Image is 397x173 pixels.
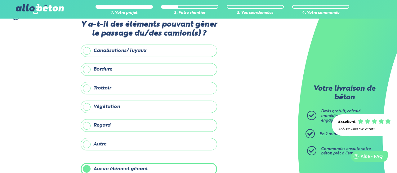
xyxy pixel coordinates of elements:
label: Trottoir [81,82,217,94]
label: Y a-t-il des éléments pouvant gêner le passage du/des camion(s) ? [81,20,217,38]
iframe: Help widget launcher [342,149,390,166]
div: 3. Vos coordonnées [227,11,284,15]
div: 4. Votre commande [292,11,350,15]
div: 1. Votre projet [96,11,153,15]
img: allobéton [16,4,64,14]
label: Canalisations/Tuyaux [81,45,217,57]
label: Végétation [81,101,217,113]
label: Bordure [81,63,217,76]
label: Autre [81,138,217,150]
label: Regard [81,119,217,132]
div: 2. Votre chantier [161,11,218,15]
